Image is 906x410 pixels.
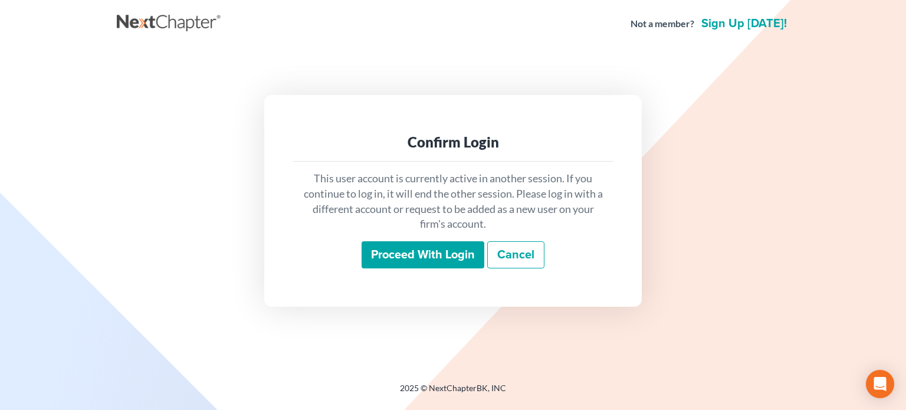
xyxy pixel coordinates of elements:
a: Cancel [487,241,544,268]
div: 2025 © NextChapterBK, INC [117,382,789,404]
div: Open Intercom Messenger [866,370,894,398]
strong: Not a member? [631,17,694,31]
input: Proceed with login [362,241,484,268]
a: Sign up [DATE]! [699,18,789,29]
div: Confirm Login [302,133,604,152]
p: This user account is currently active in another session. If you continue to log in, it will end ... [302,171,604,232]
